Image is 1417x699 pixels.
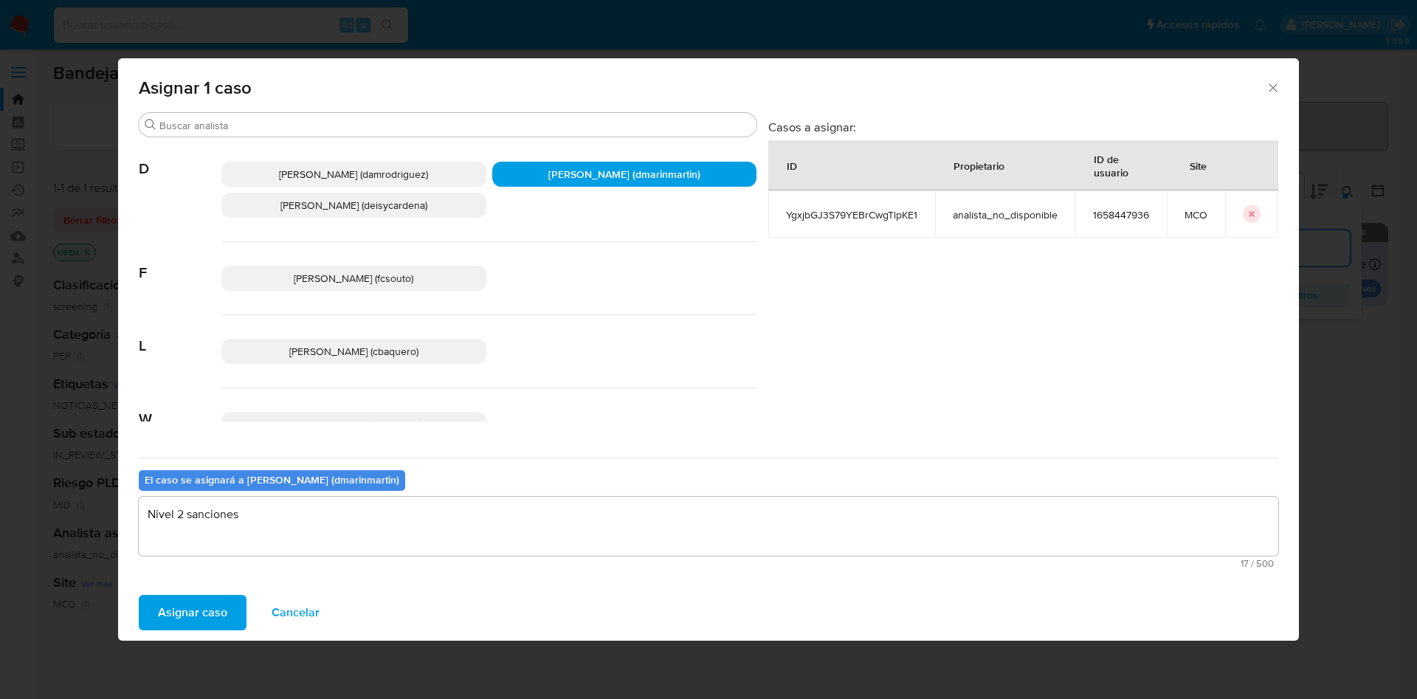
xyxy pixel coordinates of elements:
span: Asignar caso [158,596,227,629]
span: [PERSON_NAME] (dmarinmartin) [548,167,700,182]
div: ID [769,148,815,183]
span: [PERSON_NAME] (fcsouto) [294,271,413,286]
span: Cancelar [272,596,320,629]
span: YgxjbGJ3S79YEBrCwgTlpKE1 [786,208,917,221]
div: [PERSON_NAME] (cbaquero) [221,339,486,364]
h3: Casos a asignar: [768,120,1278,134]
div: [PERSON_NAME] (deisycardena) [221,193,486,218]
span: analista_no_disponible [953,208,1058,221]
button: Buscar [145,119,156,131]
input: Buscar analista [159,119,751,132]
span: L [139,315,221,355]
div: [PERSON_NAME] (damrodriguez) [221,162,486,187]
span: W [139,388,221,428]
span: [PERSON_NAME] (cbaquero) [289,344,418,359]
button: Cancelar [252,595,339,630]
div: [PERSON_NAME] (dmarinmartin) [492,162,757,187]
span: [PERSON_NAME] (damrodriguez) [279,167,428,182]
span: D [139,138,221,178]
div: assign-modal [118,58,1299,641]
div: Propietario [936,148,1022,183]
button: Cerrar ventana [1266,80,1279,94]
span: F [139,242,221,282]
span: MCO [1185,208,1207,221]
span: [PERSON_NAME] (lalvarezorti) [286,417,421,432]
span: [PERSON_NAME] (deisycardena) [280,198,427,213]
button: icon-button [1243,205,1261,223]
div: [PERSON_NAME] (fcsouto) [221,266,486,291]
button: Asignar caso [139,595,246,630]
div: Site [1172,148,1224,183]
span: Asignar 1 caso [139,79,1266,97]
span: 1658447936 [1093,208,1149,221]
textarea: Nivel 2 sanciones [139,497,1278,556]
div: [PERSON_NAME] (lalvarezorti) [221,412,486,437]
span: Máximo 500 caracteres [143,559,1274,568]
div: ID de usuario [1076,141,1166,190]
b: El caso se asignará a [PERSON_NAME] (dmarinmartin) [145,472,399,487]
